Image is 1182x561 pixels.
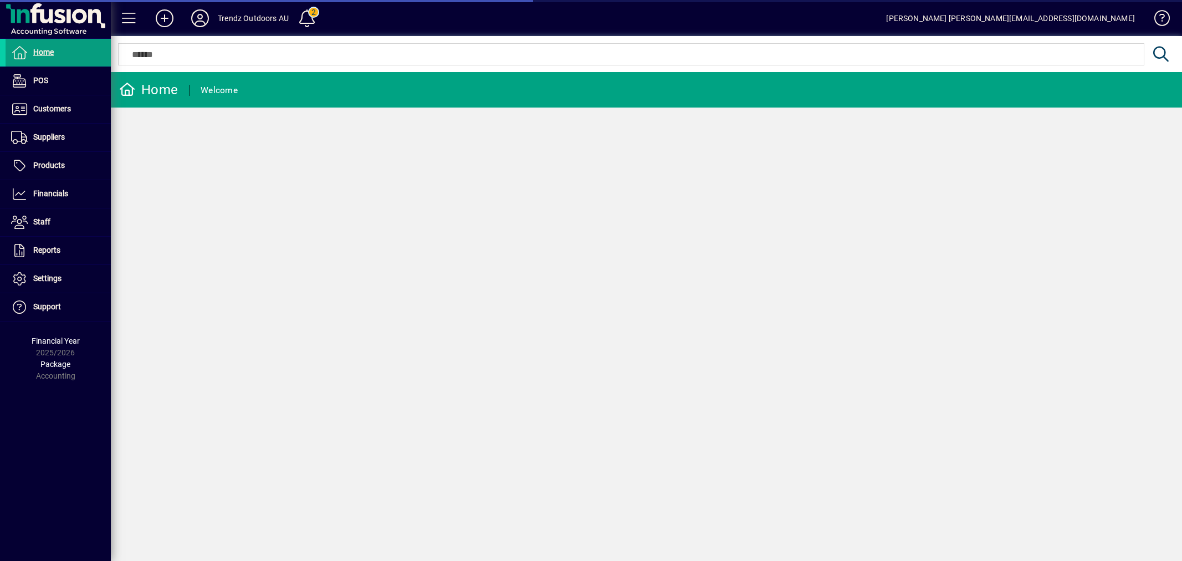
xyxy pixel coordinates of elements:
a: Products [6,152,111,180]
span: Financials [33,189,68,198]
span: POS [33,76,48,85]
span: Products [33,161,65,170]
div: Home [119,81,178,99]
a: Knowledge Base [1146,2,1168,38]
span: Suppliers [33,132,65,141]
a: Suppliers [6,124,111,151]
div: [PERSON_NAME] [PERSON_NAME][EMAIL_ADDRESS][DOMAIN_NAME] [886,9,1135,27]
span: Support [33,302,61,311]
span: Financial Year [32,336,80,345]
span: Package [40,360,70,369]
span: Reports [33,246,60,254]
a: Staff [6,208,111,236]
div: Trendz Outdoors AU [218,9,289,27]
div: Welcome [201,81,238,99]
a: POS [6,67,111,95]
a: Settings [6,265,111,293]
a: Financials [6,180,111,208]
button: Profile [182,8,218,28]
span: Staff [33,217,50,226]
a: Customers [6,95,111,123]
a: Reports [6,237,111,264]
a: Support [6,293,111,321]
span: Customers [33,104,71,113]
span: Settings [33,274,62,283]
span: Home [33,48,54,57]
button: Add [147,8,182,28]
